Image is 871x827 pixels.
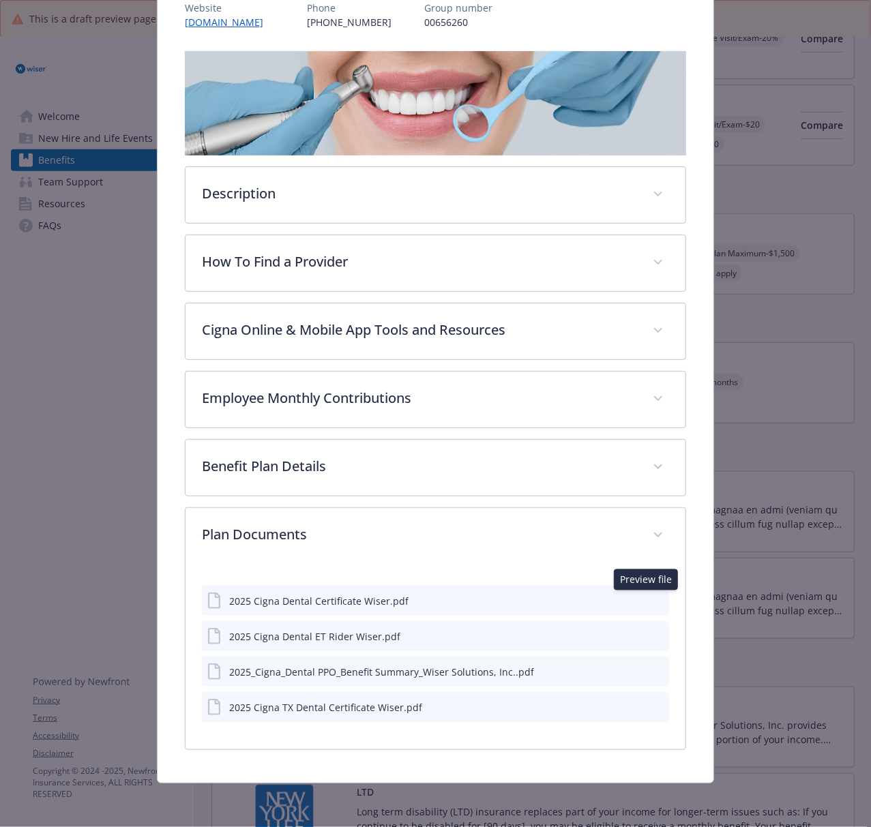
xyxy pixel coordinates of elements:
button: download file [627,594,638,608]
p: Website [185,1,274,15]
button: preview file [651,665,664,679]
p: Cigna Online & Mobile App Tools and Resources [202,320,636,340]
button: download file [630,629,640,644]
div: Plan Documents [186,508,685,564]
button: download file [630,665,640,679]
p: Employee Monthly Contributions [202,388,636,408]
p: Benefit Plan Details [202,456,636,477]
div: Benefit Plan Details [186,440,685,496]
p: Plan Documents [202,524,636,545]
div: Cigna Online & Mobile App Tools and Resources [186,303,685,359]
p: Phone [307,1,392,15]
button: preview file [651,629,664,644]
div: 2025 Cigna Dental Certificate Wiser.pdf [229,594,409,608]
img: banner [185,51,686,155]
div: Plan Documents [186,564,685,749]
div: Description [186,167,685,223]
button: preview file [651,700,664,715]
button: preview file [649,594,664,608]
div: 2025 Cigna Dental ET Rider Wiser.pdf [229,629,400,644]
div: How To Find a Provider [186,235,685,291]
p: 00656260 [424,15,492,29]
p: How To Find a Provider [202,252,636,272]
div: Employee Monthly Contributions [186,372,685,427]
div: 2025_Cigna_Dental PPO_Benefit Summary_Wiser Solutions, Inc..pdf [229,665,534,679]
button: download file [630,700,640,715]
p: Group number [424,1,492,15]
a: [DOMAIN_NAME] [185,16,274,29]
div: 2025 Cigna TX Dental Certificate Wiser.pdf [229,700,422,715]
p: [PHONE_NUMBER] [307,15,392,29]
p: Description [202,183,636,204]
div: Preview file [614,569,678,590]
